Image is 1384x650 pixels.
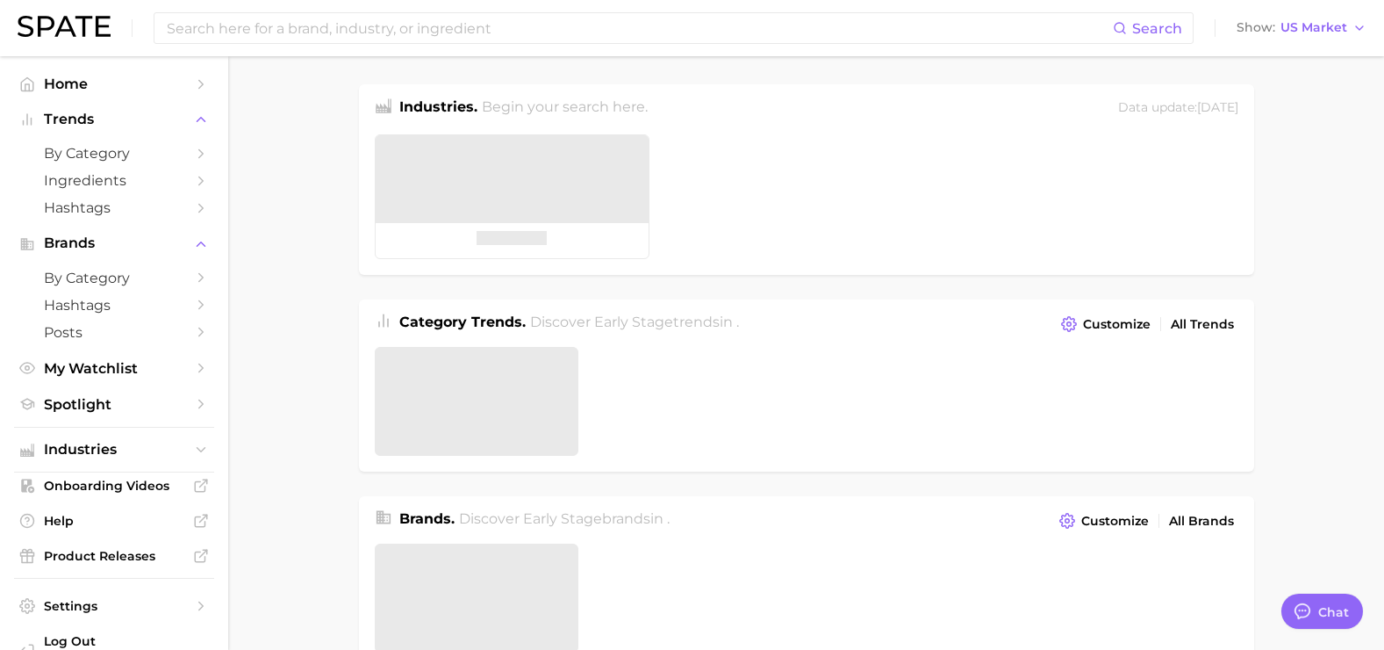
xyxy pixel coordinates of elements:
span: Discover Early Stage trends in . [530,314,739,330]
span: by Category [44,270,184,286]
button: Trends [14,106,214,133]
span: Settings [44,598,184,614]
a: Help [14,508,214,534]
button: Customize [1057,312,1154,336]
span: Onboarding Videos [44,478,184,494]
span: My Watchlist [44,360,184,377]
span: Ingredients [44,172,184,189]
a: by Category [14,264,214,292]
span: Log Out [44,633,258,649]
a: by Category [14,140,214,167]
span: Show [1237,23,1275,32]
span: Search [1132,20,1182,37]
a: Onboarding Videos [14,473,214,499]
button: Brands [14,230,214,256]
span: Home [44,76,184,92]
h1: Industries. [399,97,477,120]
a: Posts [14,319,214,346]
span: Help [44,513,184,529]
span: Spotlight [44,396,184,413]
span: Trends [44,112,184,127]
input: Search here for a brand, industry, or ingredient [165,13,1113,43]
span: Hashtags [44,297,184,314]
span: Discover Early Stage brands in . [459,510,670,527]
span: Brands . [399,510,455,527]
a: Hashtags [14,194,214,221]
a: Ingredients [14,167,214,194]
span: Hashtags [44,199,184,216]
a: Spotlight [14,391,214,418]
img: SPATE [18,16,111,37]
a: Settings [14,593,214,619]
a: All Brands [1165,509,1238,533]
a: Hashtags [14,292,214,319]
span: All Brands [1169,514,1234,529]
span: by Category [44,145,184,162]
a: Home [14,70,214,97]
div: Data update: [DATE] [1118,97,1238,120]
span: Industries [44,442,184,458]
h2: Begin your search here. [482,97,648,120]
span: Product Releases [44,548,184,564]
button: Customize [1055,509,1152,533]
button: Industries [14,437,214,463]
a: All Trends [1166,313,1238,336]
span: All Trends [1171,317,1234,332]
span: Customize [1083,317,1151,332]
a: My Watchlist [14,355,214,382]
span: US Market [1280,23,1347,32]
span: Category Trends . [399,314,526,330]
button: ShowUS Market [1232,17,1371,40]
span: Customize [1081,514,1149,529]
span: Brands [44,235,184,251]
span: Posts [44,324,184,341]
a: Product Releases [14,543,214,569]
